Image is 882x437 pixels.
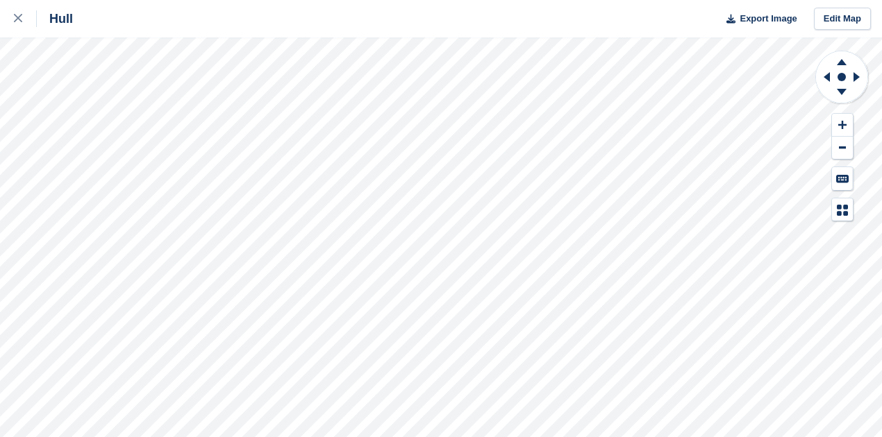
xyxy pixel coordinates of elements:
[832,114,853,137] button: Zoom In
[832,167,853,190] button: Keyboard Shortcuts
[37,10,73,27] div: Hull
[718,8,797,31] button: Export Image
[740,12,797,26] span: Export Image
[832,198,853,221] button: Map Legend
[814,8,871,31] a: Edit Map
[832,137,853,160] button: Zoom Out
